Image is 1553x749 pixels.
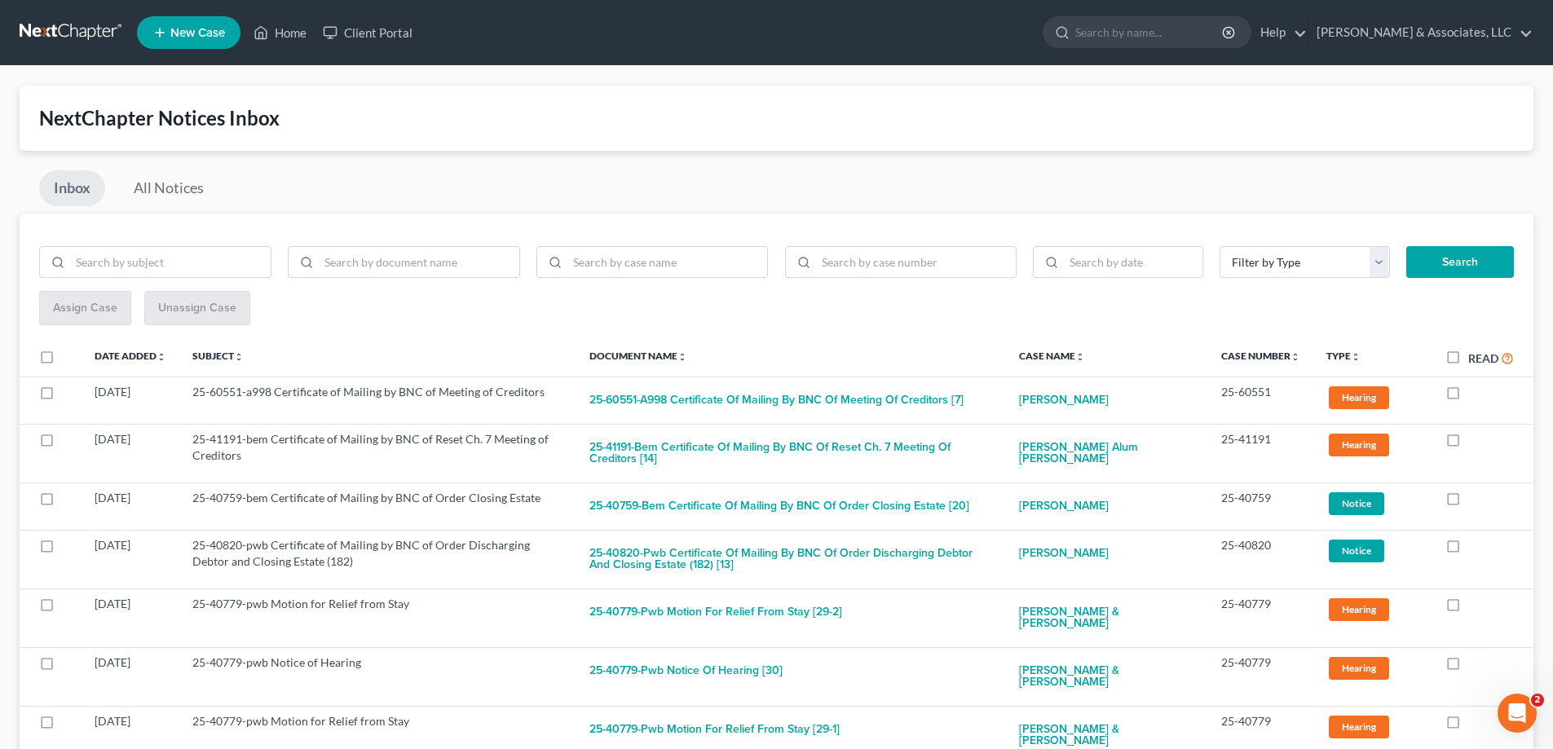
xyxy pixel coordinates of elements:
[589,490,969,522] button: 25-40759-bem Certificate of Mailing by BNC of Order Closing Estate [20]
[1208,482,1313,530] td: 25-40759
[1208,647,1313,706] td: 25-40779
[179,588,576,647] td: 25-40779-pwb Motion for Relief from Stay
[1326,384,1419,411] a: Hearing
[1326,713,1419,740] a: Hearing
[589,537,993,581] button: 25-40820-pwb Certificate of Mailing by BNC of Order Discharging Debtor and Closing Estate (182) [13]
[1290,352,1300,362] i: unfold_more
[1498,694,1537,733] iframe: Intercom live chat
[1308,18,1533,47] a: [PERSON_NAME] & Associates, LLC
[179,424,576,482] td: 25-41191-bem Certificate of Mailing by BNC of Reset Ch. 7 Meeting of Creditors
[1468,350,1498,367] label: Read
[1329,598,1389,620] span: Hearing
[1326,350,1361,362] a: Typeunfold_more
[1329,492,1384,514] span: Notice
[677,352,687,362] i: unfold_more
[816,247,1017,278] input: Search by case number
[1326,431,1419,458] a: Hearing
[192,350,244,362] a: Subjectunfold_more
[1326,654,1419,681] a: Hearing
[589,654,783,687] button: 25-40779-pwb Notice of Hearing [30]
[1019,490,1109,522] a: [PERSON_NAME]
[315,18,421,47] a: Client Portal
[1221,350,1300,362] a: Case Numberunfold_more
[1329,657,1389,679] span: Hearing
[95,350,166,362] a: Date Addedunfold_more
[1208,588,1313,647] td: 25-40779
[1075,352,1085,362] i: unfold_more
[589,596,842,628] button: 25-40779-pwb Motion for Relief from Stay [29-2]
[1208,424,1313,482] td: 25-41191
[39,105,1514,131] div: NextChapter Notices Inbox
[119,170,218,206] a: All Notices
[1329,716,1389,738] span: Hearing
[1326,596,1419,623] a: Hearing
[82,377,179,424] td: [DATE]
[1019,596,1195,640] a: [PERSON_NAME] & [PERSON_NAME]
[179,530,576,588] td: 25-40820-pwb Certificate of Mailing by BNC of Order Discharging Debtor and Closing Estate (182)
[170,27,225,39] span: New Case
[1329,540,1384,562] span: Notice
[39,170,105,206] a: Inbox
[589,431,993,475] button: 25-41191-bem Certificate of Mailing by BNC of Reset Ch. 7 Meeting of Creditors [14]
[1019,431,1195,475] a: [PERSON_NAME] Alum [PERSON_NAME]
[82,530,179,588] td: [DATE]
[179,647,576,706] td: 25-40779-pwb Notice of Hearing
[179,377,576,424] td: 25-60551-a998 Certificate of Mailing by BNC of Meeting of Creditors
[1351,352,1361,362] i: unfold_more
[70,247,271,278] input: Search by subject
[1406,246,1514,279] button: Search
[1329,386,1389,408] span: Hearing
[179,482,576,530] td: 25-40759-bem Certificate of Mailing by BNC of Order Closing Estate
[1531,694,1544,707] span: 2
[157,352,166,362] i: unfold_more
[589,350,687,362] a: Document Nameunfold_more
[82,647,179,706] td: [DATE]
[589,713,840,746] button: 25-40779-pwb Motion for Relief from Stay [29-1]
[1019,537,1109,570] a: [PERSON_NAME]
[245,18,315,47] a: Home
[1329,434,1389,456] span: Hearing
[1064,247,1202,278] input: Search by date
[567,247,768,278] input: Search by case name
[1208,377,1313,424] td: 25-60551
[319,247,519,278] input: Search by document name
[589,384,964,416] button: 25-60551-a998 Certificate of Mailing by BNC of Meeting of Creditors [7]
[1208,530,1313,588] td: 25-40820
[1019,654,1195,698] a: [PERSON_NAME] & [PERSON_NAME]
[1019,350,1085,362] a: Case Nameunfold_more
[82,482,179,530] td: [DATE]
[1019,384,1109,416] a: [PERSON_NAME]
[234,352,244,362] i: unfold_more
[1075,17,1224,47] input: Search by name...
[82,588,179,647] td: [DATE]
[82,424,179,482] td: [DATE]
[1326,490,1419,517] a: Notice
[1252,18,1307,47] a: Help
[1326,537,1419,564] a: Notice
